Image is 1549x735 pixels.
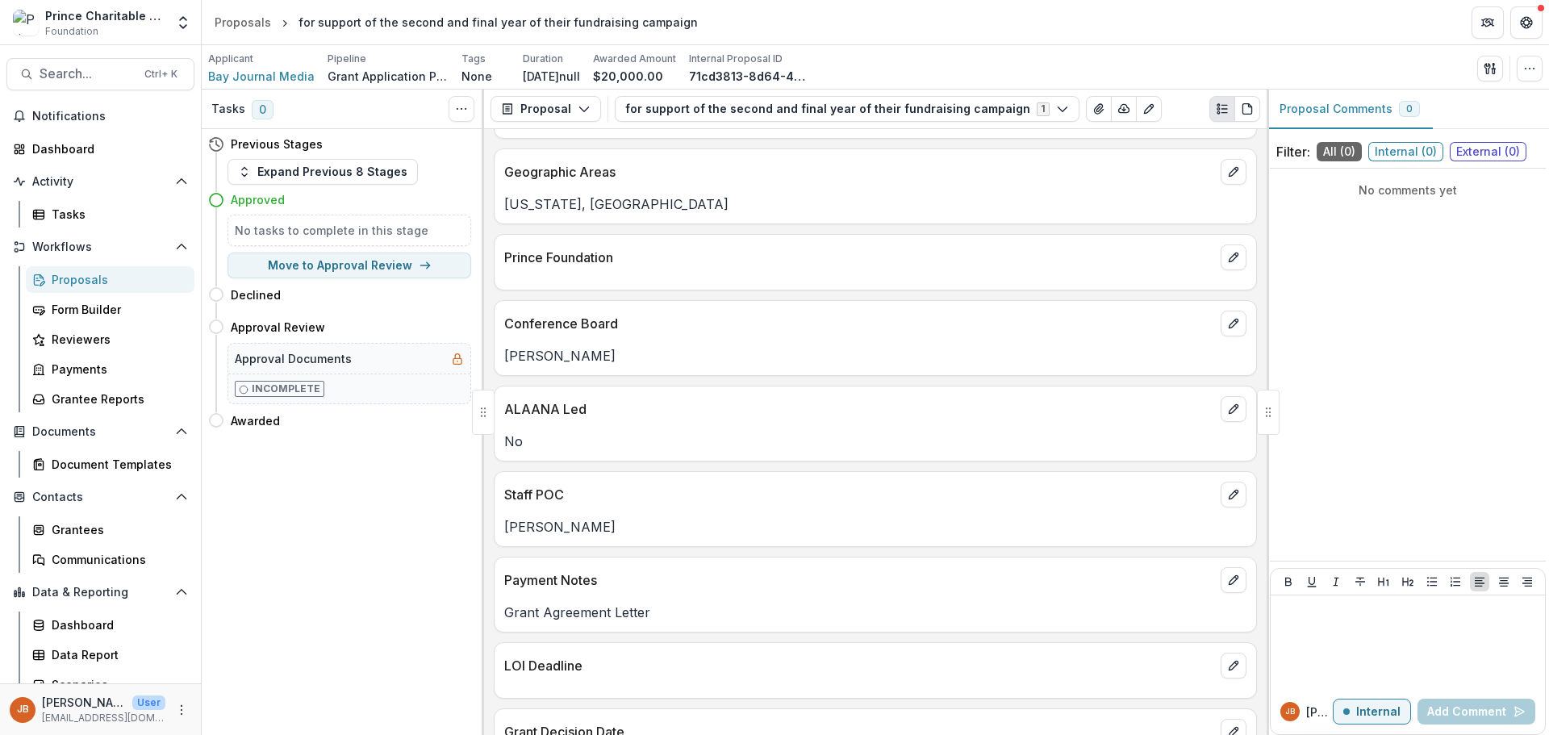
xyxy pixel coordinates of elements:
p: Payment Notes [504,570,1214,590]
div: Grantees [52,521,182,538]
div: Scenarios [52,676,182,693]
p: Filter: [1276,142,1310,161]
button: edit [1221,159,1246,185]
div: Proposals [52,271,182,288]
button: edit [1221,396,1246,422]
p: Grant Application Process [328,68,449,85]
p: Geographic Areas [504,162,1214,182]
span: All ( 0 ) [1317,142,1362,161]
p: Conference Board [504,314,1214,333]
button: Proposal Comments [1267,90,1433,129]
p: [EMAIL_ADDRESS][DOMAIN_NAME] [42,711,165,725]
button: Bullet List [1422,572,1442,591]
button: Strike [1351,572,1370,591]
a: Scenarios [26,671,194,698]
p: User [132,695,165,710]
p: Grant Agreement Letter [504,603,1246,622]
button: Underline [1302,572,1321,591]
button: Open entity switcher [172,6,194,39]
a: Tasks [26,201,194,228]
a: Grantee Reports [26,386,194,412]
p: No [504,432,1246,451]
p: Prince Foundation [504,248,1214,267]
button: Open Workflows [6,234,194,260]
p: $20,000.00 [593,68,663,85]
h4: Declined [231,286,281,303]
p: [DATE]null [523,68,580,85]
button: Edit as form [1136,96,1162,122]
p: Pipeline [328,52,366,66]
span: Documents [32,425,169,439]
button: Internal [1333,699,1411,725]
a: Proposals [26,266,194,293]
div: Proposals [215,14,271,31]
div: Data Report [52,646,182,663]
a: Payments [26,356,194,382]
span: 0 [252,100,273,119]
button: Open Data & Reporting [6,579,194,605]
p: Duration [523,52,563,66]
button: Proposal [491,96,601,122]
button: Bold [1279,572,1298,591]
button: View Attached Files [1086,96,1112,122]
h3: Tasks [211,102,245,116]
button: Heading 1 [1374,572,1393,591]
p: [US_STATE], [GEOGRAPHIC_DATA] [504,194,1246,214]
button: edit [1221,653,1246,679]
a: Reviewers [26,326,194,353]
div: Ctrl + K [141,65,181,83]
p: LOI Deadline [504,656,1214,675]
button: Align Right [1518,572,1537,591]
button: Open Contacts [6,484,194,510]
button: Partners [1472,6,1504,39]
button: edit [1221,311,1246,336]
button: Heading 2 [1398,572,1417,591]
button: Toggle View Cancelled Tasks [449,96,474,122]
span: Search... [40,66,135,81]
span: Data & Reporting [32,586,169,599]
div: Dashboard [52,616,182,633]
div: Prince Charitable Trusts Sandbox [45,7,165,24]
span: Workflows [32,240,169,254]
p: Incomplete [252,382,320,396]
h4: Approval Review [231,319,325,336]
div: Jamie Baxter [17,704,29,715]
p: [PERSON_NAME] [1306,704,1333,720]
p: Internal [1356,705,1401,719]
span: External ( 0 ) [1450,142,1526,161]
div: Tasks [52,206,182,223]
p: Applicant [208,52,253,66]
button: Align Center [1494,572,1514,591]
button: PDF view [1234,96,1260,122]
a: Communications [26,546,194,573]
button: Add Comment [1417,699,1535,725]
p: 71cd3813-8d64-495a-8af6-c6bcb5aabb12 [689,68,810,85]
button: Plaintext view [1209,96,1235,122]
p: Awarded Amount [593,52,676,66]
button: Align Left [1470,572,1489,591]
p: No comments yet [1276,182,1539,198]
button: Move to Approval Review [228,253,471,278]
div: Document Templates [52,456,182,473]
p: ALAANA Led [504,399,1214,419]
a: Dashboard [26,612,194,638]
a: Document Templates [26,451,194,478]
button: edit [1221,567,1246,593]
span: Activity [32,175,169,189]
a: Proposals [208,10,278,34]
div: Jamie Baxter [1285,708,1295,716]
button: Expand Previous 8 Stages [228,159,418,185]
button: edit [1221,482,1246,507]
p: [PERSON_NAME] [42,694,126,711]
div: Communications [52,551,182,568]
p: Tags [461,52,486,66]
div: for support of the second and final year of their fundraising campaign [299,14,698,31]
button: Open Documents [6,419,194,445]
div: Dashboard [32,140,182,157]
button: edit [1221,244,1246,270]
img: Prince Charitable Trusts Sandbox [13,10,39,35]
p: [PERSON_NAME] [504,346,1246,365]
a: Bay Journal Media [208,68,315,85]
a: Data Report [26,641,194,668]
